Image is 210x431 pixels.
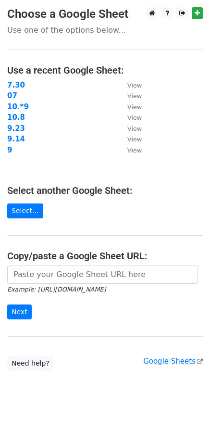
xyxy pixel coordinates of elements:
[7,304,32,319] input: Next
[118,146,142,154] a: View
[7,250,203,262] h4: Copy/paste a Google Sheet URL:
[7,113,25,122] a: 10.8
[7,146,12,154] a: 9
[7,266,198,284] input: Paste your Google Sheet URL here
[7,25,203,35] p: Use one of the options below...
[118,81,142,89] a: View
[7,91,17,100] a: 07
[118,135,142,143] a: View
[118,102,142,111] a: View
[7,64,203,76] h4: Use a recent Google Sheet:
[7,135,25,143] a: 9.14
[7,356,54,371] a: Need help?
[118,91,142,100] a: View
[127,147,142,154] small: View
[127,92,142,100] small: View
[143,357,203,366] a: Google Sheets
[7,286,106,293] small: Example: [URL][DOMAIN_NAME]
[118,113,142,122] a: View
[7,102,29,111] a: 10.*9
[127,125,142,132] small: View
[127,114,142,121] small: View
[7,7,203,21] h3: Choose a Google Sheet
[127,136,142,143] small: View
[127,82,142,89] small: View
[7,124,25,133] a: 9.23
[7,81,25,89] a: 7.30
[127,103,142,111] small: View
[118,124,142,133] a: View
[7,185,203,196] h4: Select another Google Sheet:
[7,203,43,218] a: Select...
